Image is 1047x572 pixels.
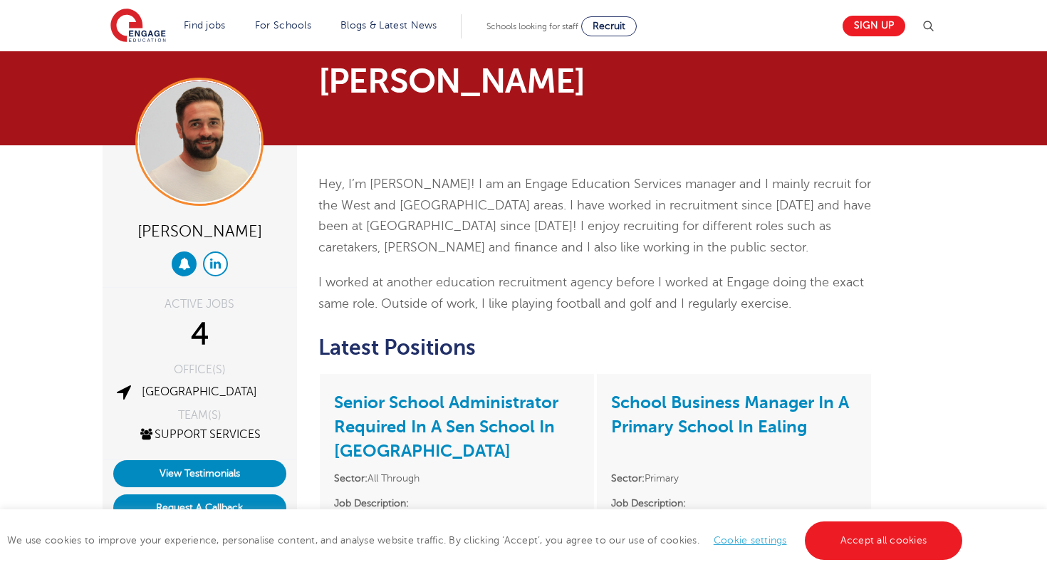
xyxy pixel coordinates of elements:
a: View Testimonials [113,460,286,487]
span: I worked at another education recruitment agency before I worked at Engage doing the exact same r... [318,275,864,311]
strong: Job Description: [334,498,409,509]
strong: Job Description: [611,498,686,509]
a: Sign up [843,16,905,36]
strong: Sector: [334,473,368,484]
a: Find jobs [184,20,226,31]
div: TEAM(S) [113,410,286,421]
span: Schools looking for staff [486,21,578,31]
span: We use cookies to improve your experience, personalise content, and analyse website traffic. By c... [7,535,966,546]
p: SeniorAdministratorRequiredforSENSchoolinHillingdon … [334,495,580,544]
span: Hey, I’m [PERSON_NAME]! I am an Engage Education Services manager and I mainly recruit for the We... [318,177,871,254]
a: Senior School Administrator Required In A Sen School In [GEOGRAPHIC_DATA] [334,392,558,461]
div: OFFICE(S) [113,364,286,375]
h1: [PERSON_NAME] [318,64,657,98]
span: Recruit [593,21,625,31]
a: Accept all cookies [805,521,963,560]
a: Recruit [581,16,637,36]
a: [GEOGRAPHIC_DATA] [142,385,257,398]
button: Request A Callback [113,494,286,521]
a: Blogs & Latest News [340,20,437,31]
a: Support Services [138,428,261,441]
a: School Business Manager In A Primary School In Ealing [611,392,849,437]
div: [PERSON_NAME] [113,217,286,244]
p: BusinessManagerRequiredforaPrimarySchoolinEaling … [611,495,857,544]
li: Primary [611,470,857,487]
h2: Latest Positions [318,336,873,360]
strong: Sector: [611,473,645,484]
a: Cookie settings [714,535,787,546]
div: 4 [113,317,286,353]
a: For Schools [255,20,311,31]
li: All Through [334,470,580,487]
img: Engage Education [110,9,166,44]
div: ACTIVE JOBS [113,298,286,310]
